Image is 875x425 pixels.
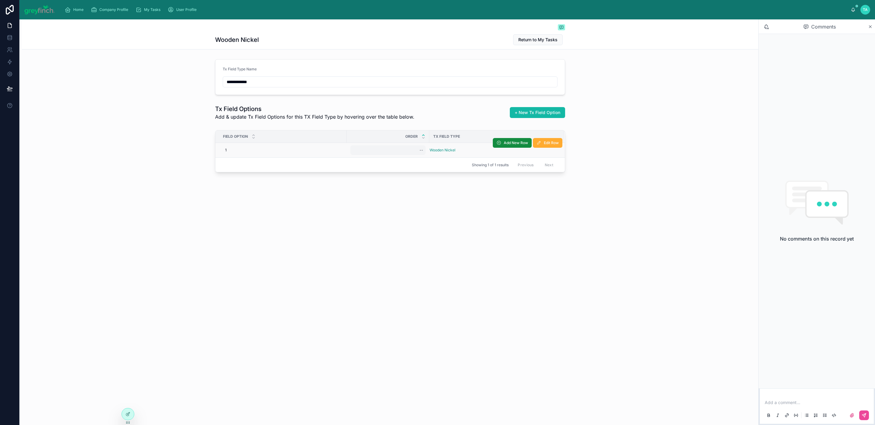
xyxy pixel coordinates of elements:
a: Home [63,4,88,15]
a: Wooden Nickel [430,148,557,153]
span: Edit Row [544,140,559,145]
span: TA [863,7,868,12]
button: Edit Row [533,138,562,148]
h1: Tx Field Options [215,105,414,113]
a: Wooden Nickel [430,148,455,153]
a: My Tasks [134,4,165,15]
span: Tx Field Type [433,134,460,139]
h1: Wooden Nickel [215,35,259,44]
span: Comments [811,23,836,30]
a: 1 [223,145,343,155]
button: Add New Row [493,138,532,148]
a: User Profile [166,4,201,15]
span: Add & update Tx Field Options for this TX Field Type by hovering over the table below. [215,113,414,120]
span: My Tasks [144,7,160,12]
span: Company Profile [99,7,128,12]
span: + New Tx Field Option [515,110,560,116]
span: Home [73,7,84,12]
span: Tx Field Type Name [223,67,257,71]
span: 1 [225,148,227,153]
button: Return to My Tasks [513,34,563,45]
span: User Profile [176,7,197,12]
a: Company Profile [89,4,132,15]
div: scrollable content [60,3,851,16]
button: + New Tx Field Option [510,107,565,118]
img: App logo [24,5,55,15]
h2: No comments on this record yet [780,235,854,242]
div: -- [420,148,423,153]
span: Return to My Tasks [518,37,558,43]
span: Field Option [223,134,248,139]
span: Order [405,134,418,139]
span: Showing 1 of 1 results [472,163,509,167]
a: -- [350,145,426,155]
span: Add New Row [504,140,528,145]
